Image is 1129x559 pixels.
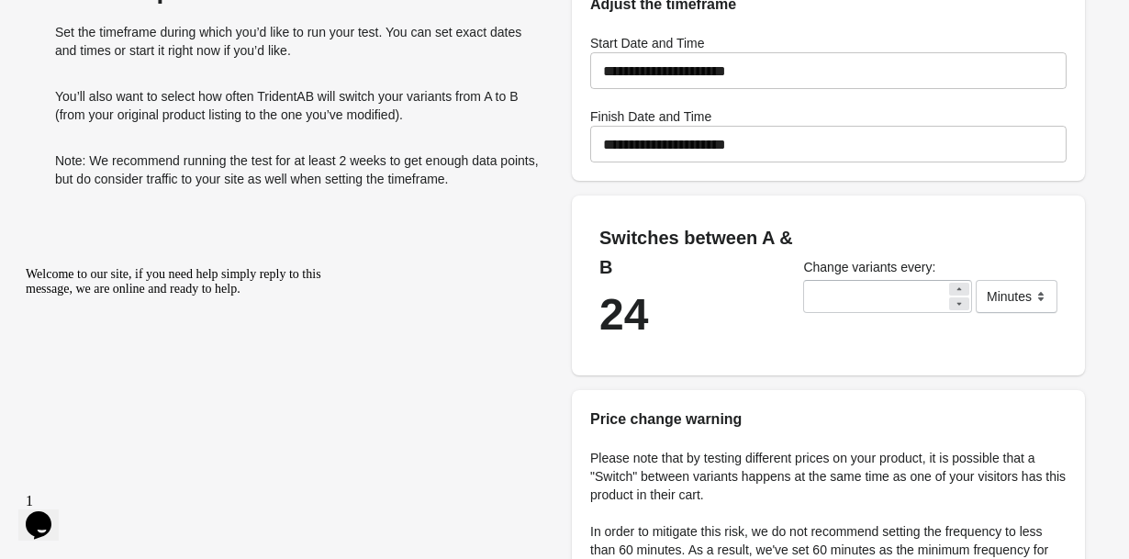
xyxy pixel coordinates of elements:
[7,7,303,36] span: Welcome to our site, if you need help simply reply to this message, we are online and ready to help.
[590,107,1067,126] h1: Finish Date and Time
[55,87,546,124] p: You’ll also want to select how often TridentAB will switch your variants from A to B (from your o...
[590,449,1067,504] p: Please note that by testing different prices on your product, it is possible that a "Switch" betw...
[18,486,77,541] iframe: chat widget
[599,300,803,330] div: 24
[803,258,935,276] label: Change variants every:
[55,151,546,188] p: Note: We recommend running the test for at least 2 weeks to get enough data points, but do consid...
[55,23,546,60] p: Set the timeframe during which you’d like to run your test. You can set exact dates and times or ...
[7,7,338,37] div: Welcome to our site, if you need help simply reply to this message, we are online and ready to help.
[599,223,803,282] div: Switches between A & B
[590,408,1067,430] h2: Price change warning
[590,34,1067,52] h1: Start Date and Time
[18,260,349,476] iframe: chat widget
